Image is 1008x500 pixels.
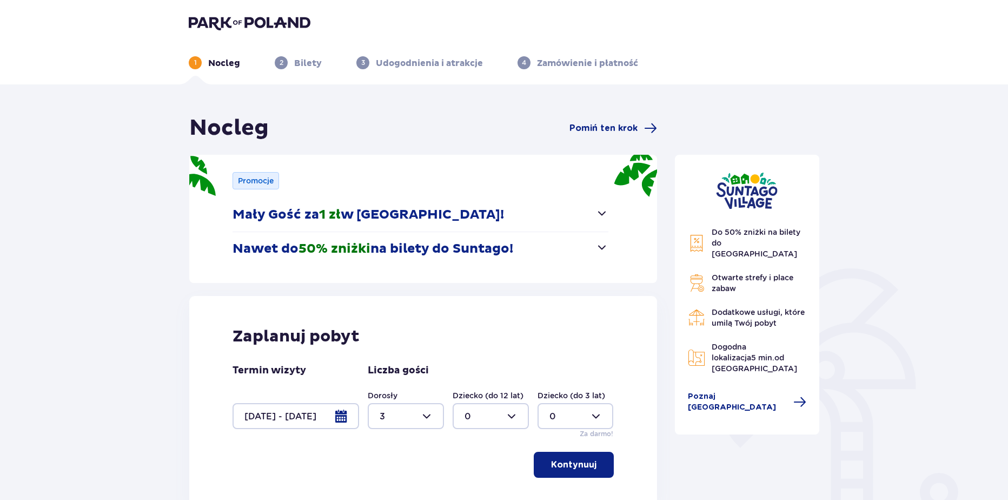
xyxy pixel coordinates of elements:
[233,326,360,347] p: Zaplanuj pobyt
[356,56,483,69] div: 3Udogodnienia i atrakcje
[208,57,240,69] p: Nocleg
[280,58,283,68] p: 2
[751,353,774,362] span: 5 min.
[712,273,793,293] span: Otwarte strefy i place zabaw
[716,172,778,209] img: Suntago Village
[233,364,306,377] p: Termin wizyty
[522,58,526,68] p: 4
[189,115,269,142] h1: Nocleg
[688,391,807,413] a: Poznaj [GEOGRAPHIC_DATA]
[551,459,596,471] p: Kontynuuj
[233,198,608,232] button: Mały Gość za1 złw [GEOGRAPHIC_DATA]!
[238,175,274,186] p: Promocje
[712,228,800,258] span: Do 50% zniżki na bilety do [GEOGRAPHIC_DATA]
[712,308,805,327] span: Dodatkowe usługi, które umilą Twój pobyt
[294,57,322,69] p: Bilety
[688,391,787,413] span: Poznaj [GEOGRAPHIC_DATA]
[569,122,638,134] span: Pomiń ten krok
[537,57,638,69] p: Zamówienie i płatność
[534,452,614,478] button: Kontynuuj
[538,390,605,401] label: Dziecko (do 3 lat)
[712,343,797,373] span: Dogodna lokalizacja od [GEOGRAPHIC_DATA]
[368,390,397,401] label: Dorosły
[275,56,322,69] div: 2Bilety
[580,429,613,439] p: Za darmo!
[319,207,341,223] span: 1 zł
[368,364,429,377] p: Liczba gości
[233,241,513,257] p: Nawet do na bilety do Suntago!
[361,58,365,68] p: 3
[688,309,705,326] img: Restaurant Icon
[376,57,483,69] p: Udogodnienia i atrakcje
[688,274,705,292] img: Grill Icon
[194,58,197,68] p: 1
[569,122,657,135] a: Pomiń ten krok
[233,207,504,223] p: Mały Gość za w [GEOGRAPHIC_DATA]!
[688,349,705,366] img: Map Icon
[518,56,638,69] div: 4Zamówienie i płatność
[688,234,705,252] img: Discount Icon
[233,232,608,266] button: Nawet do50% zniżkina bilety do Suntago!
[453,390,523,401] label: Dziecko (do 12 lat)
[189,15,310,30] img: Park of Poland logo
[299,241,370,257] span: 50% zniżki
[189,56,240,69] div: 1Nocleg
